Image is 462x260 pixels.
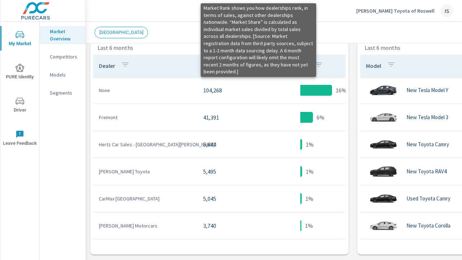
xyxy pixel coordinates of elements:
p: 6% [317,113,324,122]
p: Last 6 months [365,43,400,52]
p: Model [366,62,381,69]
p: [PERSON_NAME] Toyota of Roswell [356,8,435,14]
span: [GEOGRAPHIC_DATA] [95,30,148,35]
p: Competitors [50,53,80,60]
div: Market Overview [40,26,86,44]
p: 5,495 [203,167,249,176]
span: PURE Identity [3,64,37,81]
p: CarMax [GEOGRAPHIC_DATA] [99,195,192,202]
span: Driver [3,97,37,114]
p: [PERSON_NAME] Motorcars [99,222,192,229]
p: [PERSON_NAME] Toyota [99,168,192,175]
p: New Toyota Corolla [406,222,450,229]
p: 1% [305,221,313,230]
p: 5,045 [203,194,249,203]
p: New Toyota RAV4 [406,168,446,175]
p: 104,268 [203,86,249,95]
span: My Market [3,30,37,48]
img: glamour [369,161,398,182]
p: New Tesla Model 3 [406,114,448,121]
p: 1% [305,194,313,203]
p: Share of DMA [275,62,309,69]
p: Fremont [99,114,192,121]
img: glamour [369,107,398,128]
p: 3,740 [203,221,249,230]
div: Competitors [40,51,86,62]
p: None [99,87,192,94]
p: Hertz Car Sales - [GEOGRAPHIC_DATA][PERSON_NAME] [99,141,192,148]
img: glamour [369,79,398,101]
img: glamour [369,188,398,209]
p: 1% [306,167,314,176]
p: 16% [336,86,346,95]
p: Models [50,71,80,78]
p: 5,644 [203,140,249,149]
p: 1% [306,140,314,149]
img: glamour [369,134,398,155]
span: Leave Feedback [3,130,37,148]
p: Last 6 months [97,43,133,52]
p: Segments [50,89,80,96]
div: IS [440,4,453,17]
p: New Toyota Camry [406,141,449,148]
p: Sales [203,62,217,69]
p: New Tesla Model Y [406,87,448,94]
p: Dealer [99,62,115,69]
img: glamour [369,215,398,237]
div: nav menu [0,22,39,155]
p: Market Overview [50,28,80,42]
div: Segments [40,87,86,98]
div: Models [40,69,86,80]
p: Used Toyota Camry [406,195,450,202]
p: 41,391 [203,113,249,122]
